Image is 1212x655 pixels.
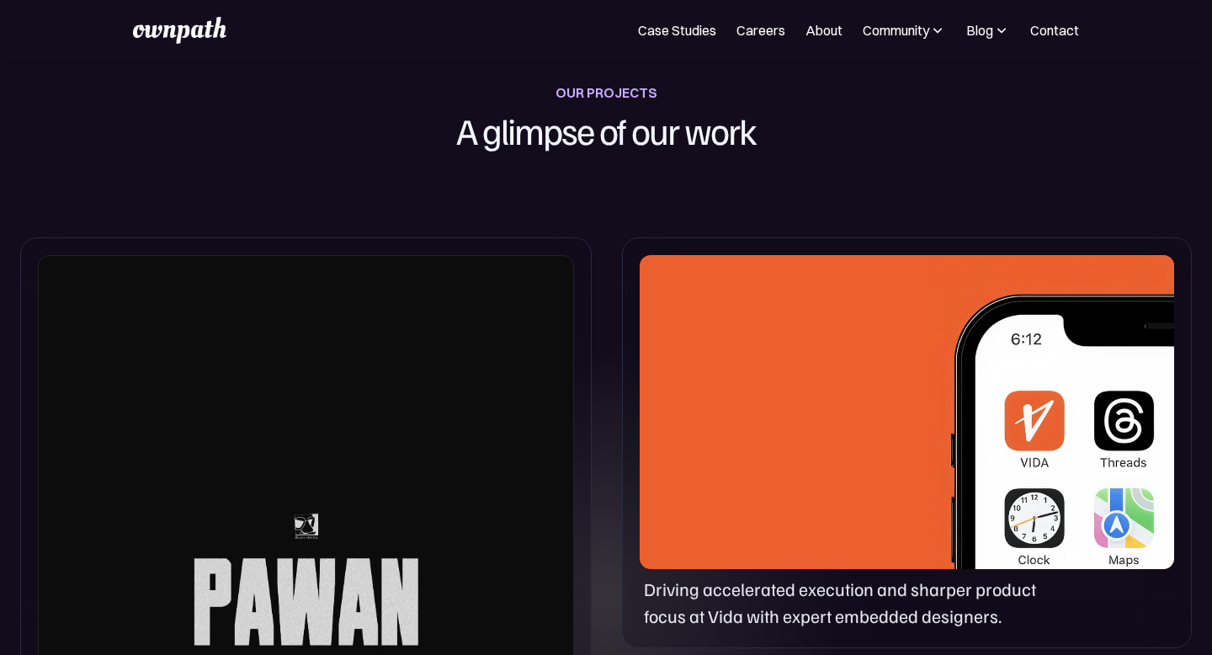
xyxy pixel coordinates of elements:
[805,20,843,40] a: About
[863,20,929,40] div: Community
[966,20,1010,40] div: Blog
[736,20,785,40] a: Careers
[555,81,657,104] div: OUR PROJECTS
[638,20,716,40] a: Case Studies
[1030,20,1079,40] a: Contact
[863,20,946,40] div: Community
[372,104,840,157] h1: A glimpse of our work
[966,20,993,40] div: Blog
[644,576,1058,631] p: Driving accelerated execution and sharper product focus at Vida with expert embedded designers.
